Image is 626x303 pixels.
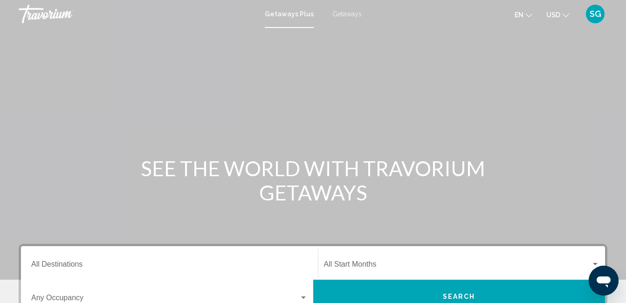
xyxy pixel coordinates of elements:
span: USD [546,11,560,19]
button: Change currency [546,8,569,21]
a: Getaways [332,10,362,18]
button: Change language [515,8,532,21]
h1: SEE THE WORLD WITH TRAVORIUM GETAWAYS [138,156,488,205]
span: Search [443,293,475,301]
button: User Menu [583,4,607,24]
span: en [515,11,523,19]
iframe: Button to launch messaging window [589,266,619,296]
a: Travorium [19,5,255,23]
a: Getaways Plus [265,10,314,18]
span: SG [590,9,601,19]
